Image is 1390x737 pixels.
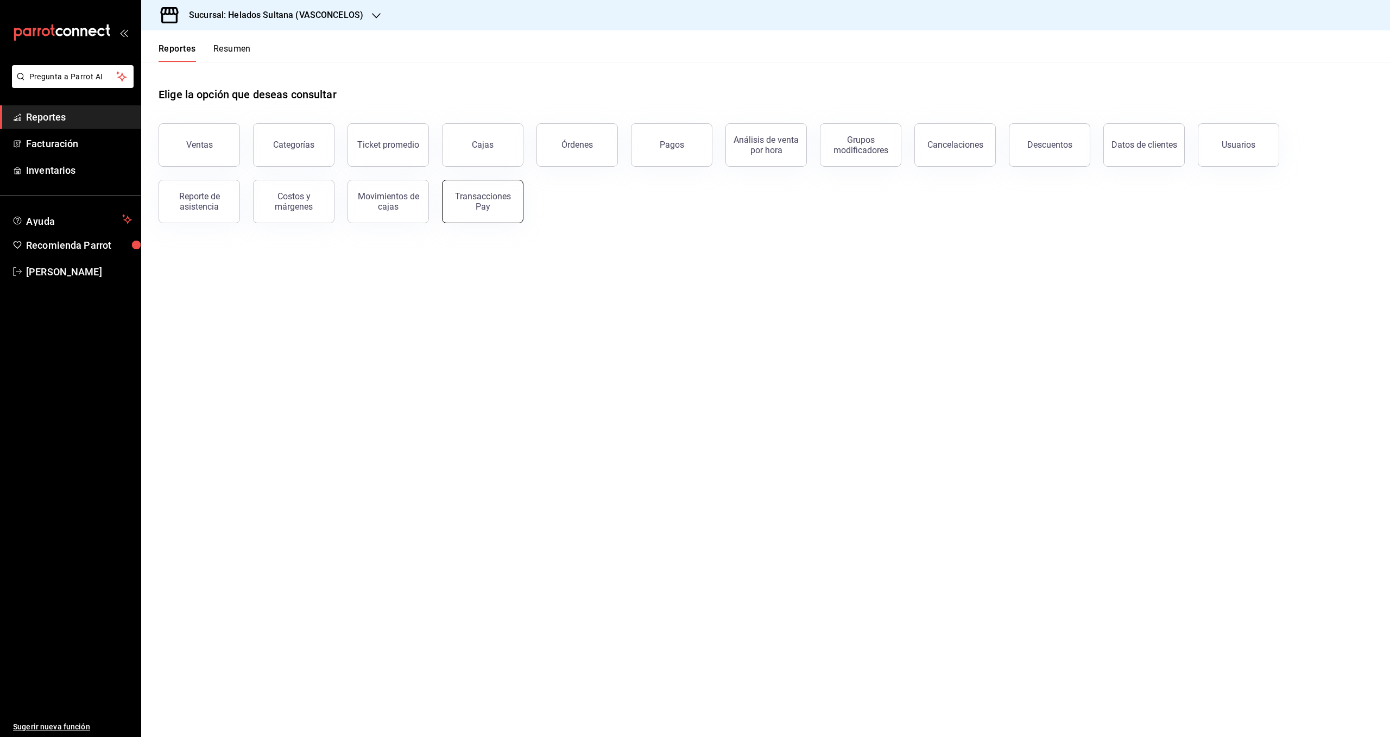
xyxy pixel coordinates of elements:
[442,180,523,223] button: Transacciones Pay
[914,123,996,167] button: Cancelaciones
[213,43,251,62] button: Resumen
[472,138,494,152] div: Cajas
[12,65,134,88] button: Pregunta a Parrot AI
[347,180,429,223] button: Movimientos de cajas
[159,123,240,167] button: Ventas
[159,43,196,62] button: Reportes
[442,123,523,167] a: Cajas
[260,191,327,212] div: Costos y márgenes
[186,140,213,150] div: Ventas
[119,28,128,37] button: open_drawer_menu
[26,238,132,253] span: Recomienda Parrot
[449,191,516,212] div: Transacciones Pay
[357,140,419,150] div: Ticket promedio
[26,110,132,124] span: Reportes
[561,140,593,150] div: Órdenes
[273,140,314,150] div: Categorías
[1198,123,1279,167] button: Usuarios
[355,191,422,212] div: Movimientos de cajas
[347,123,429,167] button: Ticket promedio
[1222,140,1255,150] div: Usuarios
[1103,123,1185,167] button: Datos de clientes
[732,135,800,155] div: Análisis de venta por hora
[26,213,118,226] span: Ayuda
[536,123,618,167] button: Órdenes
[166,191,233,212] div: Reporte de asistencia
[159,43,251,62] div: navigation tabs
[927,140,983,150] div: Cancelaciones
[631,123,712,167] button: Pagos
[26,136,132,151] span: Facturación
[26,163,132,178] span: Inventarios
[1111,140,1177,150] div: Datos de clientes
[253,123,334,167] button: Categorías
[159,86,337,103] h1: Elige la opción que deseas consultar
[8,79,134,90] a: Pregunta a Parrot AI
[725,123,807,167] button: Análisis de venta por hora
[660,140,684,150] div: Pagos
[253,180,334,223] button: Costos y márgenes
[180,9,363,22] h3: Sucursal: Helados Sultana (VASCONCELOS)
[827,135,894,155] div: Grupos modificadores
[26,264,132,279] span: [PERSON_NAME]
[1009,123,1090,167] button: Descuentos
[159,180,240,223] button: Reporte de asistencia
[29,71,117,83] span: Pregunta a Parrot AI
[13,721,132,733] span: Sugerir nueva función
[820,123,901,167] button: Grupos modificadores
[1027,140,1072,150] div: Descuentos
